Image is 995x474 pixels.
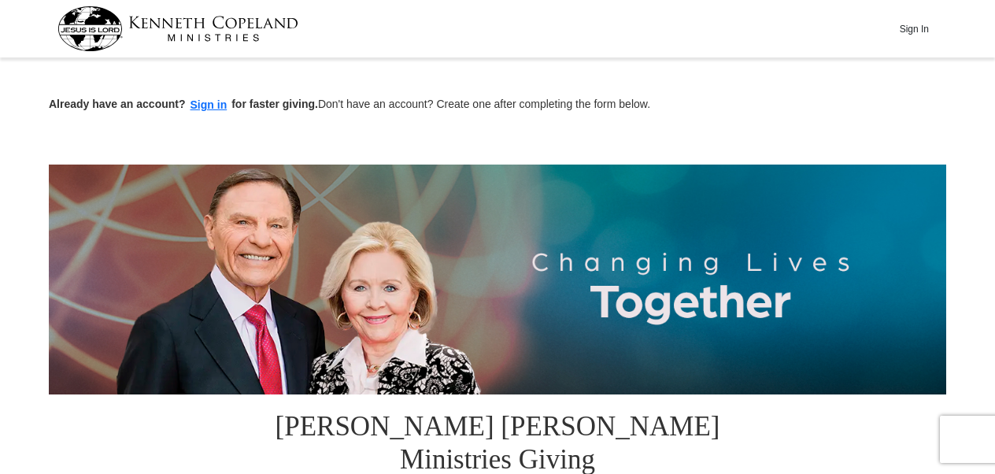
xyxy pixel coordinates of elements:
button: Sign In [890,17,938,41]
p: Don't have an account? Create one after completing the form below. [49,96,946,114]
img: kcm-header-logo.svg [57,6,298,51]
strong: Already have an account? for faster giving. [49,98,318,110]
button: Sign in [186,96,232,114]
